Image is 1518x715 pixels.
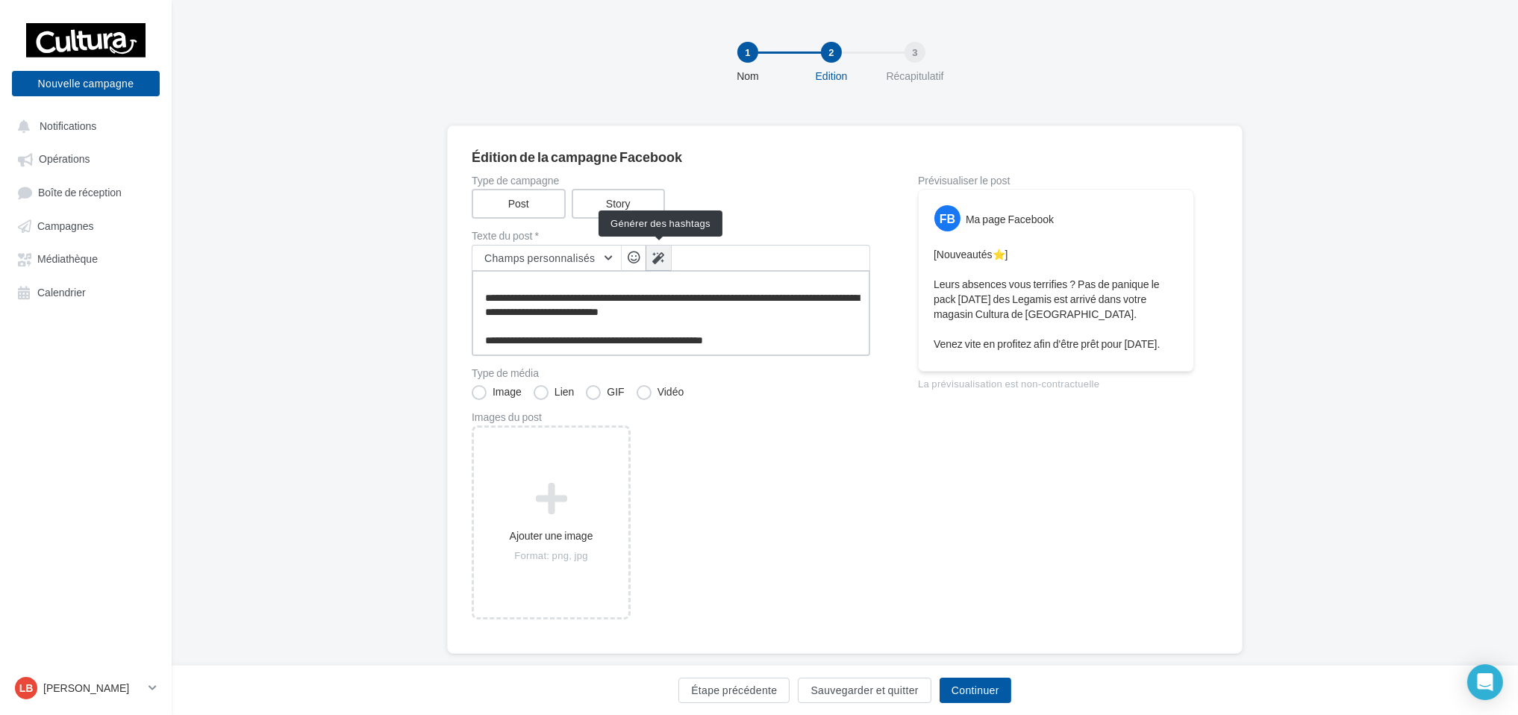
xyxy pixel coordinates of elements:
label: Image [472,385,522,400]
div: Édition de la campagne Facebook [472,150,1218,163]
p: [Nouveautés⭐] Leurs absences vous terrifies ? Pas de panique le pack [DATE] des Legamis est arriv... [934,247,1178,352]
div: Prévisualiser le post [918,175,1194,186]
span: Champs personnalisés [484,252,596,264]
label: Texte du post * [472,231,870,241]
span: Calendrier [37,286,86,299]
span: Campagnes [37,219,94,232]
button: Notifications [9,112,157,139]
a: Campagnes [9,212,163,239]
span: Notifications [40,119,96,132]
div: Récapitulatif [867,69,963,84]
button: Champs personnalisés [472,246,621,271]
div: Générer des hashtags [599,210,722,237]
button: Sauvegarder et quitter [798,678,931,703]
a: Boîte de réception [9,178,163,206]
a: Médiathèque [9,245,163,272]
div: 2 [821,42,842,63]
a: Opérations [9,145,163,172]
a: Calendrier [9,278,163,305]
a: LB [PERSON_NAME] [12,674,160,702]
label: GIF [586,385,624,400]
span: LB [19,681,34,696]
label: Lien [534,385,574,400]
div: Ma page Facebook [966,212,1054,227]
div: FB [934,205,961,231]
label: Story [572,189,666,219]
div: 3 [905,42,925,63]
button: Étape précédente [678,678,790,703]
label: Type de campagne [472,175,870,186]
div: 1 [737,42,758,63]
span: Boîte de réception [38,186,122,199]
button: Nouvelle campagne [12,71,160,96]
label: Vidéo [637,385,684,400]
span: Médiathèque [37,253,98,266]
span: Opérations [39,153,90,166]
div: Images du post [472,412,870,422]
button: Continuer [940,678,1011,703]
div: Open Intercom Messenger [1467,664,1503,700]
div: Edition [784,69,879,84]
label: Type de média [472,368,870,378]
div: Nom [700,69,796,84]
label: Post [472,189,566,219]
div: La prévisualisation est non-contractuelle [918,372,1194,391]
p: [PERSON_NAME] [43,681,143,696]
